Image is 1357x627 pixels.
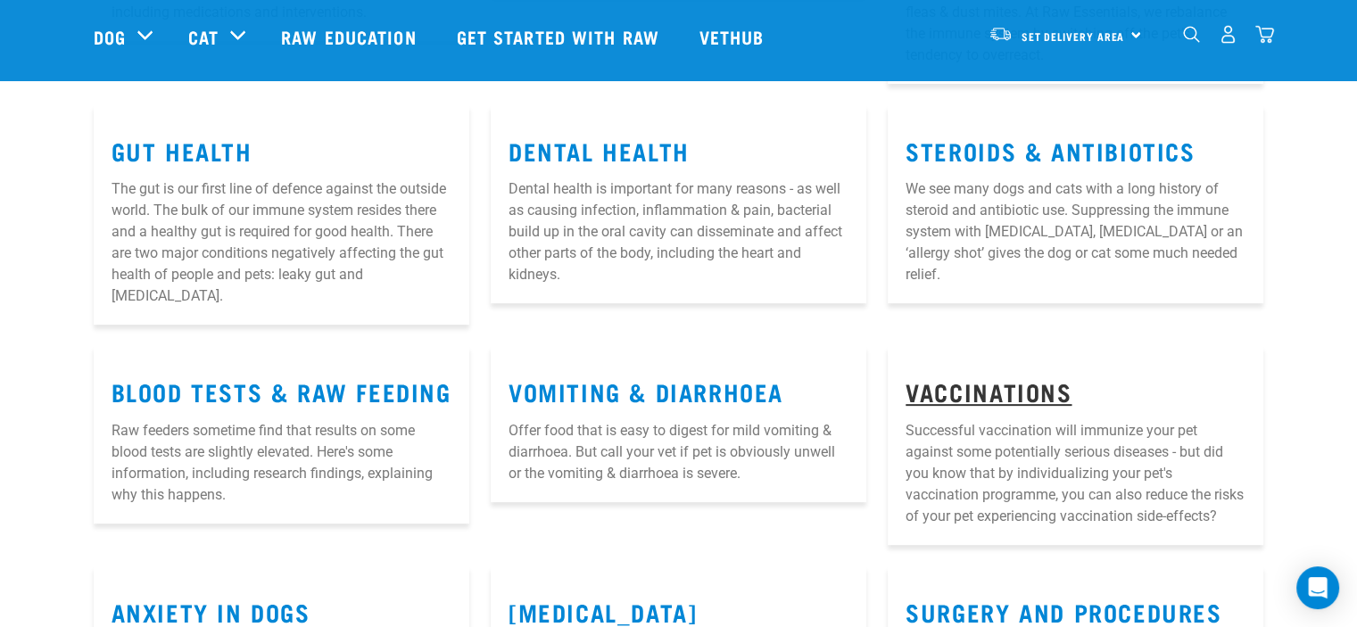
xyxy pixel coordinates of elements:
img: home-icon@2x.png [1255,25,1274,44]
div: Open Intercom Messenger [1296,566,1339,609]
a: [MEDICAL_DATA] [509,605,697,618]
a: Dog [94,23,126,50]
a: Steroids & Antibiotics [906,144,1195,157]
a: Vethub [682,1,787,72]
a: Gut Health [112,144,252,157]
a: Surgery and procedures [906,605,1221,618]
span: Set Delivery Area [1022,33,1125,39]
img: van-moving.png [989,26,1013,42]
a: Dental Health [509,144,690,157]
a: Anxiety in Dogs [112,605,310,618]
a: Vaccinations [906,384,1072,398]
img: user.png [1219,25,1237,44]
p: The gut is our first line of defence against the outside world. The bulk of our immune system res... [112,178,451,307]
p: We see many dogs and cats with a long history of steroid and antibiotic use. Suppressing the immu... [906,178,1245,285]
a: Get started with Raw [439,1,682,72]
a: Raw Education [263,1,438,72]
a: Blood Tests & Raw Feeding [112,384,451,398]
img: home-icon-1@2x.png [1183,26,1200,43]
p: Offer food that is easy to digest for mild vomiting & diarrhoea. But call your vet if pet is obvi... [509,420,848,484]
a: Vomiting & Diarrhoea [509,384,783,398]
a: Cat [188,23,219,50]
p: Raw feeders sometime find that results on some blood tests are slightly elevated. Here's some inf... [112,420,451,506]
p: Successful vaccination will immunize your pet against some potentially serious diseases - but did... [906,420,1245,527]
p: Dental health is important for many reasons - as well as causing infection, inflammation & pain, ... [509,178,848,285]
